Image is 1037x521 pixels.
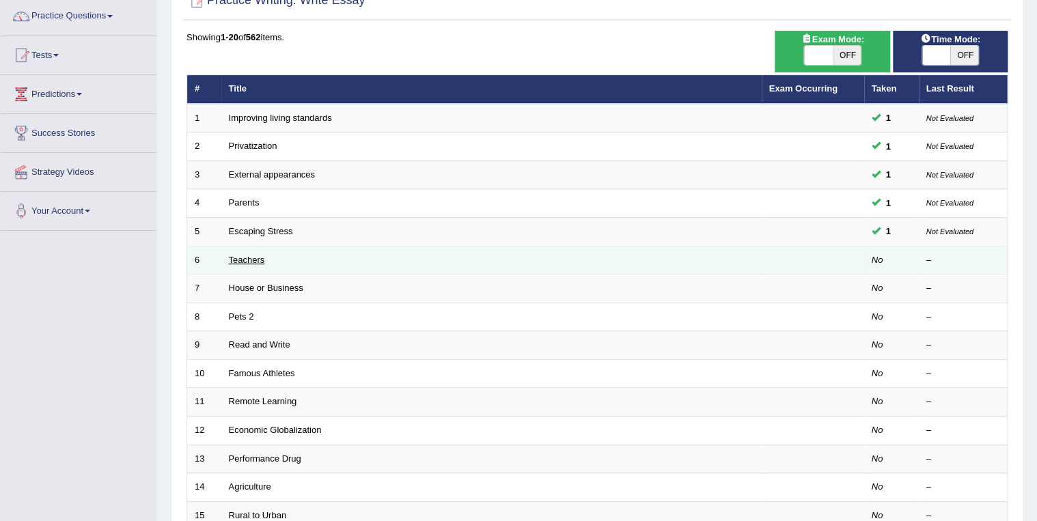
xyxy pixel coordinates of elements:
[872,283,883,293] em: No
[926,395,1000,408] div: –
[187,75,221,104] th: #
[872,255,883,265] em: No
[187,274,221,303] td: 7
[187,416,221,445] td: 12
[881,167,896,182] span: You can still take this question
[186,31,1008,44] div: Showing of items.
[187,445,221,473] td: 13
[926,481,1000,494] div: –
[187,388,221,417] td: 11
[187,246,221,274] td: 6
[926,282,1000,295] div: –
[769,83,838,94] a: Exam Occurring
[926,339,1000,352] div: –
[881,196,896,210] span: You can still take this question
[229,396,297,406] a: Remote Learning
[187,331,221,360] td: 9
[187,473,221,502] td: 14
[950,46,979,65] span: OFF
[795,32,869,46] span: Exam Mode:
[229,141,277,151] a: Privatization
[221,75,762,104] th: Title
[1,36,156,70] a: Tests
[187,104,221,132] td: 1
[229,283,303,293] a: House or Business
[229,255,265,265] a: Teachers
[872,311,883,322] em: No
[926,254,1000,267] div: –
[229,197,260,208] a: Parents
[881,111,896,125] span: You can still take this question
[872,425,883,435] em: No
[229,453,301,464] a: Performance Drug
[872,481,883,492] em: No
[229,481,271,492] a: Agriculture
[872,368,883,378] em: No
[872,510,883,520] em: No
[229,510,287,520] a: Rural to Urban
[1,192,156,226] a: Your Account
[187,302,221,331] td: 8
[872,453,883,464] em: No
[926,114,973,122] small: Not Evaluated
[229,368,295,378] a: Famous Athletes
[915,32,986,46] span: Time Mode:
[872,339,883,350] em: No
[1,153,156,187] a: Strategy Videos
[187,160,221,189] td: 3
[187,218,221,247] td: 5
[881,224,896,238] span: You can still take this question
[246,32,261,42] b: 562
[833,46,861,65] span: OFF
[926,424,1000,437] div: –
[775,31,889,72] div: Show exams occurring in exams
[229,226,293,236] a: Escaping Stress
[872,396,883,406] em: No
[229,339,290,350] a: Read and Write
[864,75,919,104] th: Taken
[1,114,156,148] a: Success Stories
[187,132,221,161] td: 2
[229,113,332,123] a: Improving living standards
[926,199,973,207] small: Not Evaluated
[926,227,973,236] small: Not Evaluated
[926,367,1000,380] div: –
[926,171,973,179] small: Not Evaluated
[926,453,1000,466] div: –
[926,142,973,150] small: Not Evaluated
[187,189,221,218] td: 4
[229,425,322,435] a: Economic Globalization
[187,359,221,388] td: 10
[229,311,254,322] a: Pets 2
[926,311,1000,324] div: –
[221,32,238,42] b: 1-20
[1,75,156,109] a: Predictions
[229,169,315,180] a: External appearances
[881,139,896,154] span: You can still take this question
[919,75,1008,104] th: Last Result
